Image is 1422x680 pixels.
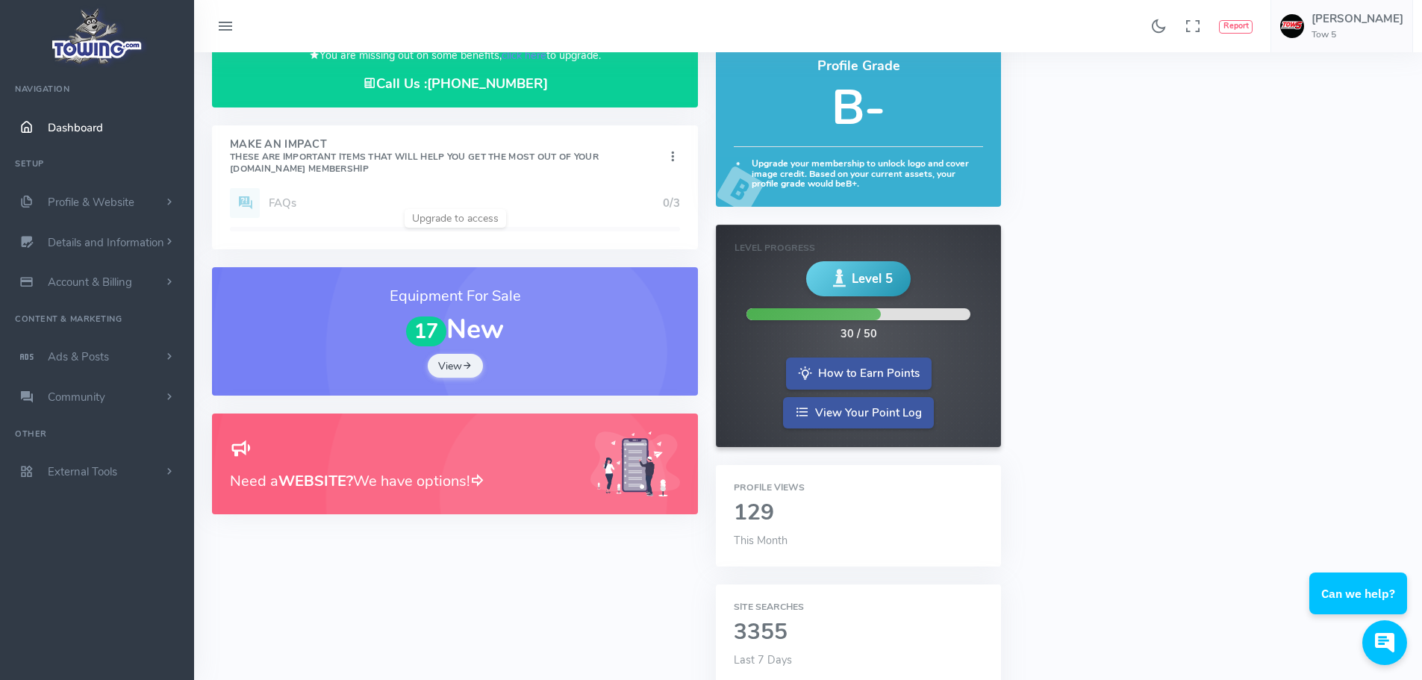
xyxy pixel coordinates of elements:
a: How to Earn Points [786,358,932,390]
iframe: Conversations [1298,531,1422,680]
img: Generic placeholder image [590,431,680,496]
h6: Profile Views [734,483,982,493]
span: This Month [734,533,788,548]
h4: Call Us : [230,76,680,92]
p: You are missing out on some benefits, to upgrade. [230,47,680,64]
h4: Profile Grade [734,59,982,74]
h6: Level Progress [735,243,982,253]
a: View [428,354,483,378]
span: Details and Information [48,235,164,250]
button: Report [1219,20,1253,34]
a: View Your Point Log [783,397,934,429]
img: user-image [1280,14,1304,38]
h2: 129 [734,501,982,525]
h5: B- [734,81,982,134]
h1: New [230,315,680,346]
small: These are important items that will help you get the most out of your [DOMAIN_NAME] Membership [230,151,599,175]
h5: [PERSON_NAME] [1312,13,1403,25]
div: 30 / 50 [841,326,877,343]
span: Level 5 [852,269,893,288]
h6: Tow 5 [1312,30,1403,40]
strong: B+ [846,178,857,190]
span: Ads & Posts [48,349,109,364]
img: logo [47,4,148,68]
span: Dashboard [48,120,103,135]
a: [PHONE_NUMBER] [427,75,548,93]
h3: Equipment For Sale [230,285,680,308]
h3: Need a We have options! [230,470,573,493]
span: Last 7 Days [734,652,792,667]
h6: Upgrade your membership to unlock logo and cover image credit. Based on your current assets, your... [734,159,982,189]
h2: 3355 [734,620,982,645]
a: click here [502,48,546,63]
h4: Make An Impact [230,139,665,175]
span: Profile & Website [48,195,134,210]
h6: Site Searches [734,602,982,612]
span: 17 [406,316,446,347]
span: Account & Billing [48,275,132,290]
b: WEBSITE? [278,471,353,491]
span: External Tools [48,464,117,479]
span: Community [48,390,105,405]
